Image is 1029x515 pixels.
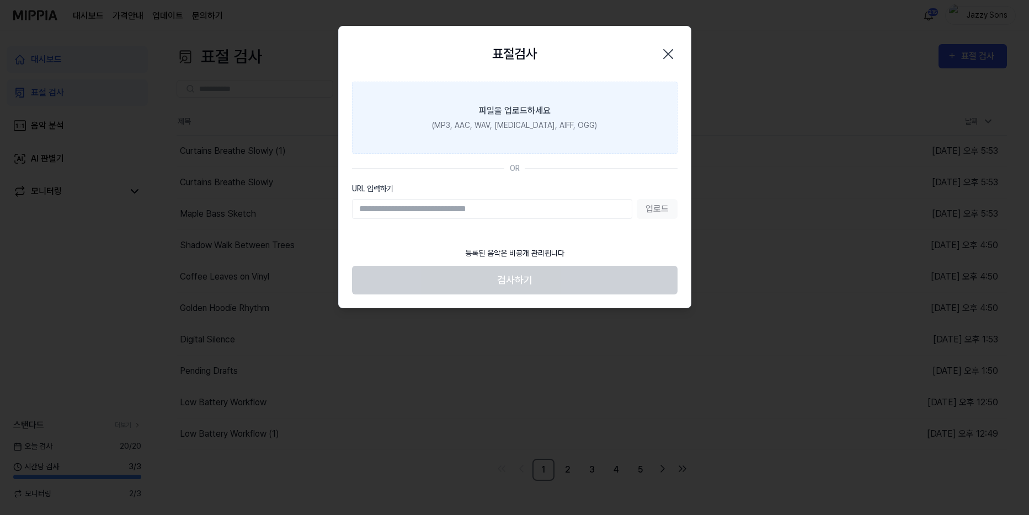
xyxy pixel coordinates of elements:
div: (MP3, AAC, WAV, [MEDICAL_DATA], AIFF, OGG) [432,120,597,131]
label: URL 입력하기 [352,183,678,195]
div: OR [510,163,520,174]
div: 파일을 업로드하세요 [479,104,551,117]
h2: 표절검사 [492,44,537,64]
div: 등록된 음악은 비공개 관리됩니다 [458,241,571,266]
